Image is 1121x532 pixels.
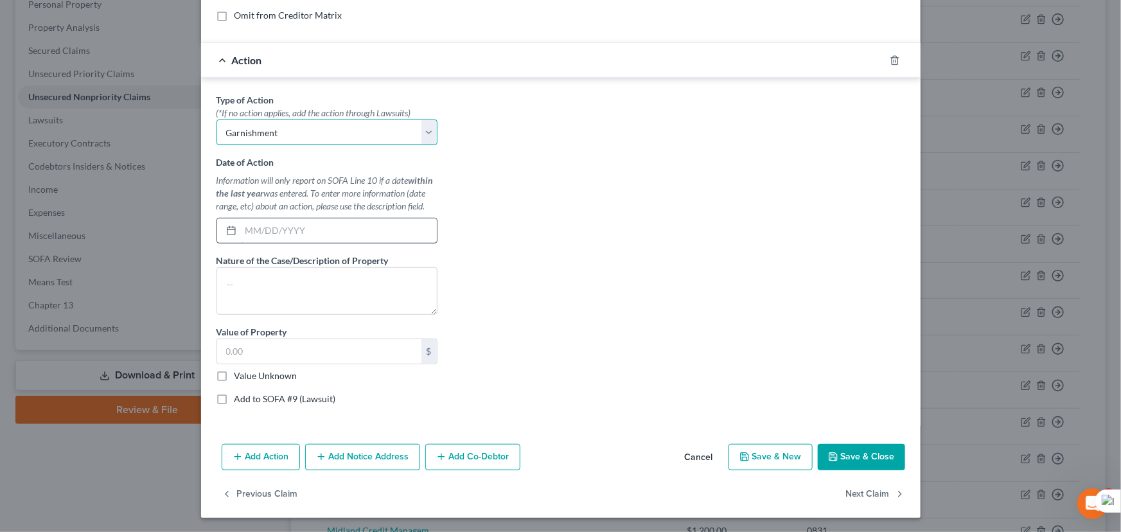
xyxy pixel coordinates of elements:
[241,218,437,243] input: MM/DD/YYYY
[222,444,300,471] button: Add Action
[421,339,437,364] div: $
[216,94,274,105] span: Type of Action
[216,174,437,213] div: Information will only report on SOFA Line 10 if a date was entered. To enter more information (da...
[216,107,437,120] div: (*If no action applies, add the action through Lawsuits)
[1104,488,1114,499] span: 4
[425,444,520,471] button: Add Co-Debtor
[216,325,287,339] label: Value of Property
[846,481,905,508] button: Next Claim
[216,155,274,169] label: Date of Action
[1077,488,1108,519] iframe: Intercom live chat
[728,444,813,471] button: Save & New
[234,393,336,405] label: Add to SOFA #9 (Lawsuit)
[222,481,298,508] button: Previous Claim
[818,444,905,471] button: Save & Close
[234,369,297,382] label: Value Unknown
[675,445,723,471] button: Cancel
[216,254,389,267] label: Nature of the Case/Description of Property
[232,54,262,66] span: Action
[305,444,420,471] button: Add Notice Address
[234,10,342,21] span: Omit from Creditor Matrix
[217,339,421,364] input: 0.00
